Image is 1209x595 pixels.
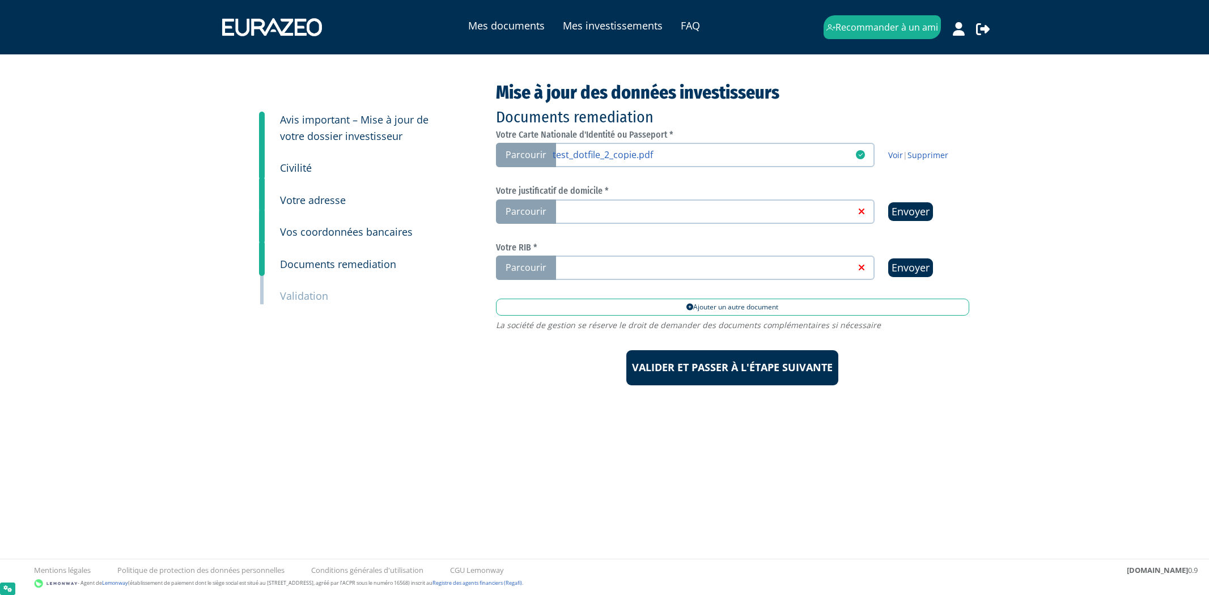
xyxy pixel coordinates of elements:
input: Envoyer [888,258,933,277]
small: Validation [280,289,328,303]
a: Mentions légales [34,565,91,576]
a: Lemonway [102,579,128,586]
div: - Agent de (établissement de paiement dont le siège social est situé au [STREET_ADDRESS], agréé p... [11,578,1198,589]
h6: Votre Carte Nationale d'Identité ou Passeport * [496,130,969,140]
a: 3 [259,112,265,157]
a: Voir [888,150,903,160]
small: Votre adresse [280,193,346,207]
a: Supprimer [907,150,948,160]
span: Parcourir [496,256,556,280]
small: Vos coordonnées bancaires [280,225,413,239]
input: Valider et passer à l'étape suivante [626,350,838,385]
a: 4 [259,144,265,180]
a: test_dotfile_2_copie.pdf [553,148,855,160]
a: Ajouter un autre document [496,299,969,316]
a: Conditions générales d'utilisation [311,565,423,576]
input: Envoyer [888,202,933,221]
div: Mise à jour des données investisseurs [496,80,969,129]
a: 5 [259,177,265,212]
a: 6 [259,209,265,244]
a: FAQ [681,18,700,33]
h6: Votre RIB * [496,243,969,253]
a: Recommander à un ami [824,15,941,40]
a: Registre des agents financiers (Regafi) [432,579,522,586]
p: Documents remediation [496,106,969,129]
a: Politique de protection des données personnelles [117,565,285,576]
span: Parcourir [496,143,556,167]
span: | [888,150,948,161]
a: Mes documents [468,18,545,33]
span: La société de gestion se réserve le droit de demander des documents complémentaires si nécessaire [496,321,969,329]
a: CGU Lemonway [450,565,504,576]
img: 1731417592-eurazeo_logo_blanc.png [214,10,330,44]
div: 0.9 [1127,565,1198,576]
img: logo-lemonway.png [34,578,78,589]
small: Avis important – Mise à jour de votre dossier investisseur [280,113,429,143]
a: 7 [259,241,265,276]
i: 26/08/2025 18:49 [856,150,865,159]
a: Mes investissements [563,18,663,33]
h6: Votre justificatif de domicile * [496,186,969,196]
strong: [DOMAIN_NAME] [1127,565,1188,575]
small: Civilité [280,161,312,175]
span: Parcourir [496,199,556,224]
small: Documents remediation [280,257,396,271]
